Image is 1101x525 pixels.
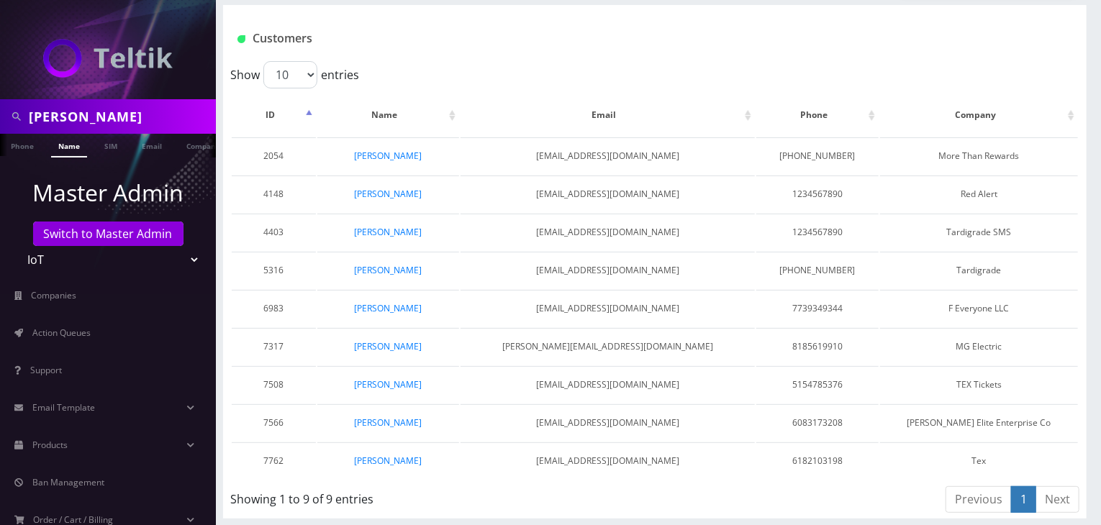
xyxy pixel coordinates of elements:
[946,486,1012,513] a: Previous
[354,340,422,352] a: [PERSON_NAME]
[756,404,879,441] td: 6083173208
[354,264,422,276] a: [PERSON_NAME]
[461,137,755,174] td: [EMAIL_ADDRESS][DOMAIN_NAME]
[880,214,1078,250] td: Tardigrade SMS
[354,416,422,429] a: [PERSON_NAME]
[461,366,755,403] td: [EMAIL_ADDRESS][DOMAIN_NAME]
[232,404,316,441] td: 7566
[232,366,316,403] td: 7508
[461,290,755,327] td: [EMAIL_ADDRESS][DOMAIN_NAME]
[461,94,755,136] th: Email: activate to sort column ascending
[756,94,879,136] th: Phone: activate to sort column ascending
[43,39,173,78] img: IoT
[1011,486,1036,513] a: 1
[461,175,755,212] td: [EMAIL_ADDRESS][DOMAIN_NAME]
[232,175,316,212] td: 4148
[317,94,459,136] th: Name: activate to sort column ascending
[232,214,316,250] td: 4403
[4,134,41,156] a: Phone
[32,401,95,414] span: Email Template
[880,404,1078,441] td: [PERSON_NAME] Elite Enterprise Co
[232,290,316,327] td: 6983
[230,61,359,88] label: Show entries
[237,32,930,45] h1: Customers
[354,188,422,200] a: [PERSON_NAME]
[880,137,1078,174] td: More Than Rewards
[30,364,62,376] span: Support
[756,442,879,479] td: 6182103198
[461,404,755,441] td: [EMAIL_ADDRESS][DOMAIN_NAME]
[232,94,316,136] th: ID: activate to sort column descending
[179,134,227,156] a: Company
[880,94,1078,136] th: Company: activate to sort column ascending
[135,134,169,156] a: Email
[756,252,879,288] td: [PHONE_NUMBER]
[756,214,879,250] td: 1234567890
[32,476,104,488] span: Ban Management
[32,289,77,301] span: Companies
[354,455,422,467] a: [PERSON_NAME]
[756,366,879,403] td: 5154785376
[232,252,316,288] td: 5316
[461,252,755,288] td: [EMAIL_ADDRESS][DOMAIN_NAME]
[232,137,316,174] td: 2054
[354,226,422,238] a: [PERSON_NAME]
[263,61,317,88] select: Showentries
[32,439,68,451] span: Products
[51,134,87,157] a: Name
[97,134,124,156] a: SIM
[880,252,1078,288] td: Tardigrade
[756,137,879,174] td: [PHONE_NUMBER]
[880,175,1078,212] td: Red Alert
[880,366,1078,403] td: TEX Tickets
[461,442,755,479] td: [EMAIL_ADDRESS][DOMAIN_NAME]
[461,328,755,365] td: [PERSON_NAME][EMAIL_ADDRESS][DOMAIN_NAME]
[756,290,879,327] td: 7739349344
[880,290,1078,327] td: F Everyone LLC
[232,328,316,365] td: 7317
[461,214,755,250] td: [EMAIL_ADDRESS][DOMAIN_NAME]
[32,327,91,339] span: Action Queues
[880,442,1078,479] td: Tex
[232,442,316,479] td: 7762
[354,378,422,391] a: [PERSON_NAME]
[354,150,422,162] a: [PERSON_NAME]
[756,175,879,212] td: 1234567890
[880,328,1078,365] td: MG Electric
[230,485,574,508] div: Showing 1 to 9 of 9 entries
[756,328,879,365] td: 8185619910
[1036,486,1079,513] a: Next
[354,302,422,314] a: [PERSON_NAME]
[29,103,212,130] input: Search in Company
[33,222,183,246] a: Switch to Master Admin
